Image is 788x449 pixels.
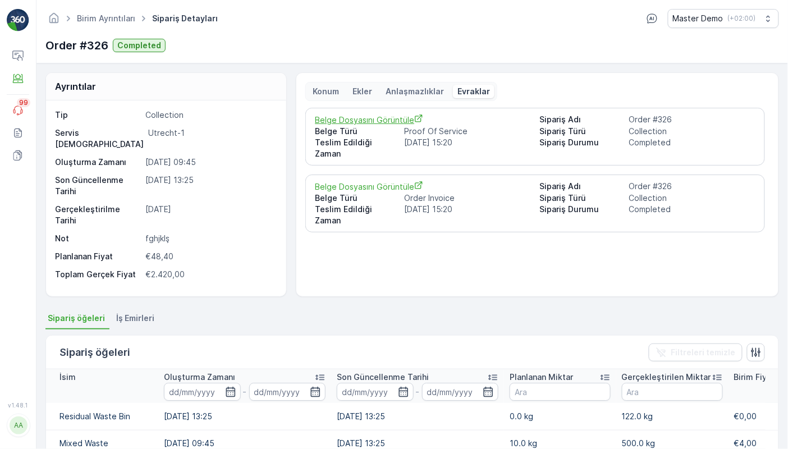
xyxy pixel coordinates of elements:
p: Servis [DEMOGRAPHIC_DATA] [55,127,144,150]
p: Sipariş Durumu [540,137,625,159]
td: [DATE] 13:25 [158,403,331,430]
td: [DATE] 13:25 [331,403,504,430]
p: Completed [629,137,755,159]
p: Not [55,233,141,244]
input: dd/mm/yyyy [337,383,414,401]
p: Konum [313,86,339,97]
input: dd/mm/yyyy [249,383,326,401]
p: Teslim Edildiği Zaman [315,137,400,159]
p: ( +02:00 ) [728,14,756,23]
p: Belge Türü [315,193,400,204]
p: [DATE] 15:20 [404,137,531,159]
p: Master Demo [673,13,723,24]
button: Filtreleri temizle [649,343,743,361]
p: Gerçekleştirilen Miktar [622,372,711,383]
p: - [416,385,420,398]
a: 99 [7,99,29,122]
p: Toplam Gerçek Fiyat [55,269,136,280]
p: Order #326 [629,114,755,126]
p: Anlaşmazlıklar [386,86,444,97]
a: Belge Dosyasını Görüntüle [315,114,530,126]
p: Collection [145,109,274,121]
p: [DATE] 15:20 [404,204,531,226]
p: Belge Türü [315,126,400,137]
span: €2.420,00 [145,269,185,279]
p: - [243,385,247,398]
span: €4,00 [734,438,757,448]
span: İş Emirleri [116,313,154,324]
a: Belge Dosyasını Görüntüle [315,181,530,193]
td: Residual Waste Bin [46,403,158,430]
p: Proof Of Service [404,126,531,137]
span: v 1.48.1 [7,402,29,409]
p: [DATE] [145,204,274,226]
p: Sipariş Türü [540,193,625,204]
p: Completed [629,204,755,226]
a: Ana Sayfa [48,16,60,26]
button: Master Demo(+02:00) [668,9,779,28]
p: Completed [117,40,161,51]
button: AA [7,411,29,440]
p: fghjklş [145,233,274,244]
p: Sipariş Adı [540,114,625,126]
p: Teslim Edildiği Zaman [315,204,400,226]
span: Sipariş Detayları [150,13,220,24]
input: dd/mm/yyyy [422,383,499,401]
p: Birim Fiyat [734,372,775,383]
p: Sipariş öğeleri [59,345,130,360]
input: Ara [510,383,611,401]
p: Sipariş Türü [540,126,625,137]
p: Ayrıntılar [55,80,96,93]
p: Collection [629,126,755,137]
p: Son Güncellenme Tarihi [337,372,429,383]
p: Gerçekleştirilme Tarihi [55,204,141,226]
p: Son Güncellenme Tarihi [55,175,141,197]
input: dd/mm/yyyy [164,383,241,401]
div: AA [10,416,28,434]
p: Sipariş Adı [540,181,625,193]
p: İsim [59,372,76,383]
span: Sipariş öğeleri [48,313,105,324]
span: €0,00 [734,411,757,421]
p: Order #326 [45,37,108,54]
p: Planlanan Miktar [510,372,573,383]
p: [DATE] 13:25 [145,175,274,197]
a: Birim Ayrıntıları [77,13,135,23]
input: Ara [622,383,723,401]
p: Collection [629,193,755,204]
img: logo [7,9,29,31]
td: 0.0 kg [504,403,616,430]
p: Planlanan Fiyat [55,251,113,262]
button: Completed [113,39,166,52]
p: Order #326 [629,181,755,193]
p: Utrecht-1 [148,127,274,150]
p: Ekler [352,86,372,97]
p: 99 [19,98,28,107]
p: Order Invoice [404,193,531,204]
span: €48,40 [145,251,173,261]
p: Sipariş Durumu [540,204,625,226]
td: 122.0 kg [616,403,729,430]
p: Filtreleri temizle [671,347,736,358]
p: Oluşturma Zamanı [55,157,141,168]
p: Tip [55,109,141,121]
p: Oluşturma Zamanı [164,372,235,383]
p: Evraklar [457,86,490,97]
p: [DATE] 09:45 [145,157,274,168]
